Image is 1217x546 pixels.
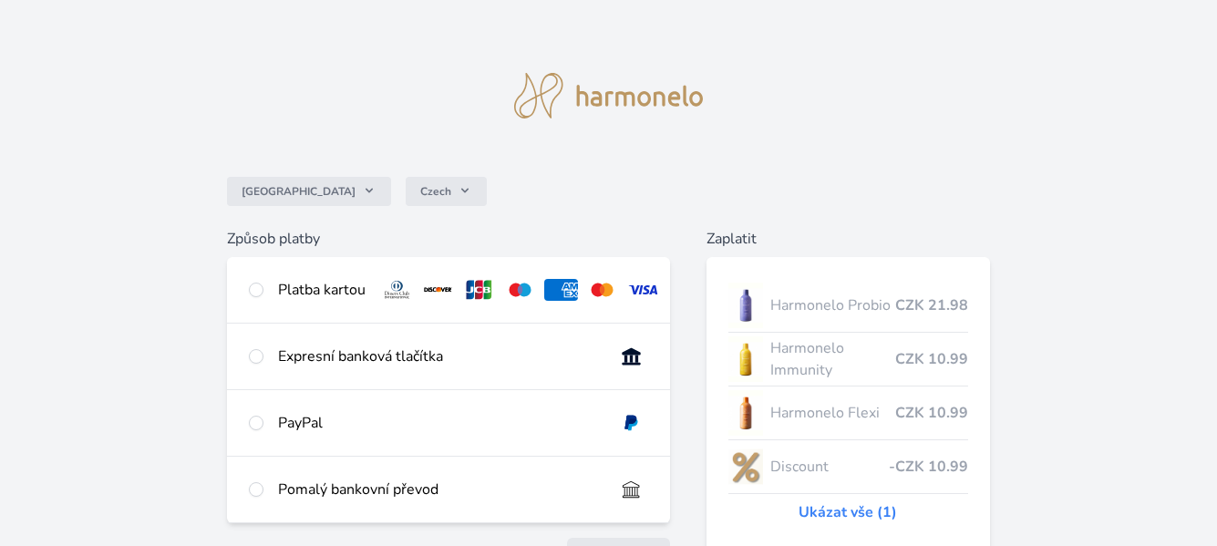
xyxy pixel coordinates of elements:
[770,294,895,316] span: Harmonelo Probio
[728,336,763,382] img: IMMUNITY_se_stinem_x-lo.jpg
[278,279,366,301] div: Platba kartou
[544,279,578,301] img: amex.svg
[242,184,356,199] span: [GEOGRAPHIC_DATA]
[626,279,660,301] img: visa.svg
[585,279,619,301] img: mc.svg
[514,73,704,118] img: logo.svg
[895,348,968,370] span: CZK 10.99
[770,402,895,424] span: Harmonelo Flexi
[728,390,763,436] img: CLEAN_FLEXI_se_stinem_x-hi_(1)-lo.jpg
[406,177,487,206] button: Czech
[770,456,889,478] span: Discount
[380,279,414,301] img: diners.svg
[614,479,648,500] img: bankTransfer_IBAN.svg
[889,456,968,478] span: -CZK 10.99
[278,479,600,500] div: Pomalý bankovní převod
[420,184,451,199] span: Czech
[421,279,455,301] img: discover.svg
[614,345,648,367] img: onlineBanking_CZ.svg
[728,444,763,489] img: discount-lo.png
[614,412,648,434] img: paypal.svg
[227,228,670,250] h6: Způsob platby
[799,501,897,523] a: Ukázat vše (1)
[278,412,600,434] div: PayPal
[895,294,968,316] span: CZK 21.98
[227,177,391,206] button: [GEOGRAPHIC_DATA]
[728,283,763,328] img: CLEAN_PROBIO_se_stinem_x-lo.jpg
[503,279,537,301] img: maestro.svg
[278,345,600,367] div: Expresní banková tlačítka
[770,337,895,381] span: Harmonelo Immunity
[462,279,496,301] img: jcb.svg
[706,228,990,250] h6: Zaplatit
[895,402,968,424] span: CZK 10.99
